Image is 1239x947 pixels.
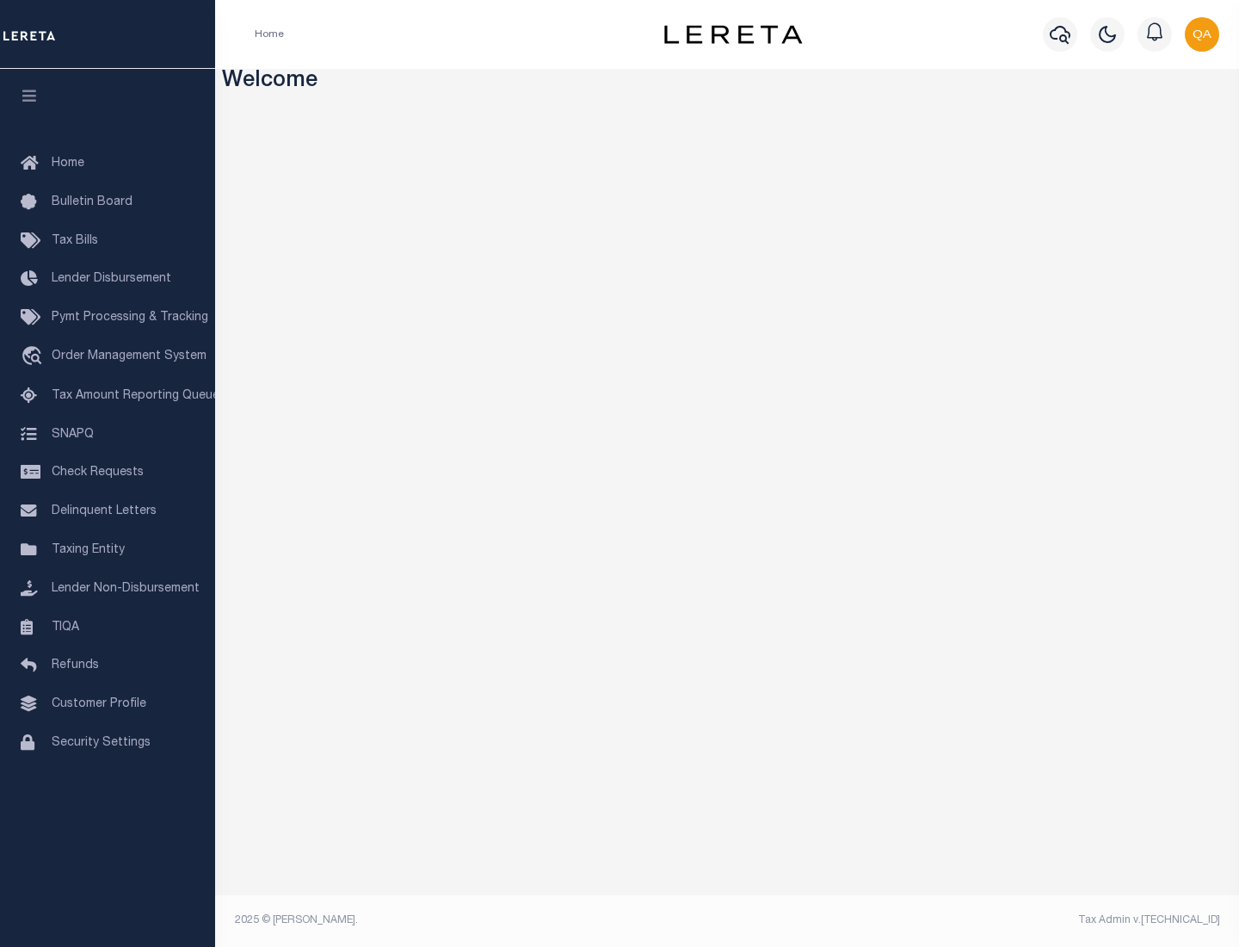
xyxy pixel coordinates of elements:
span: Bulletin Board [52,196,133,208]
span: Tax Amount Reporting Queue [52,390,219,402]
i: travel_explore [21,346,48,368]
span: Refunds [52,659,99,672]
h3: Welcome [222,69,1233,96]
div: Tax Admin v.[TECHNICAL_ID] [740,913,1220,928]
span: Tax Bills [52,235,98,247]
span: Security Settings [52,737,151,749]
li: Home [255,27,284,42]
img: logo-dark.svg [664,25,802,44]
div: 2025 © [PERSON_NAME]. [222,913,728,928]
span: Lender Disbursement [52,273,171,285]
span: Taxing Entity [52,544,125,556]
img: svg+xml;base64,PHN2ZyB4bWxucz0iaHR0cDovL3d3dy53My5vcmcvMjAwMC9zdmciIHBvaW50ZXItZXZlbnRzPSJub25lIi... [1185,17,1219,52]
span: Pymt Processing & Tracking [52,312,208,324]
span: SNAPQ [52,428,94,440]
span: Delinquent Letters [52,505,157,517]
span: Home [52,158,84,170]
span: Lender Non-Disbursement [52,583,200,595]
span: Order Management System [52,350,206,362]
span: Customer Profile [52,698,146,710]
span: Check Requests [52,467,144,479]
span: TIQA [52,621,79,633]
